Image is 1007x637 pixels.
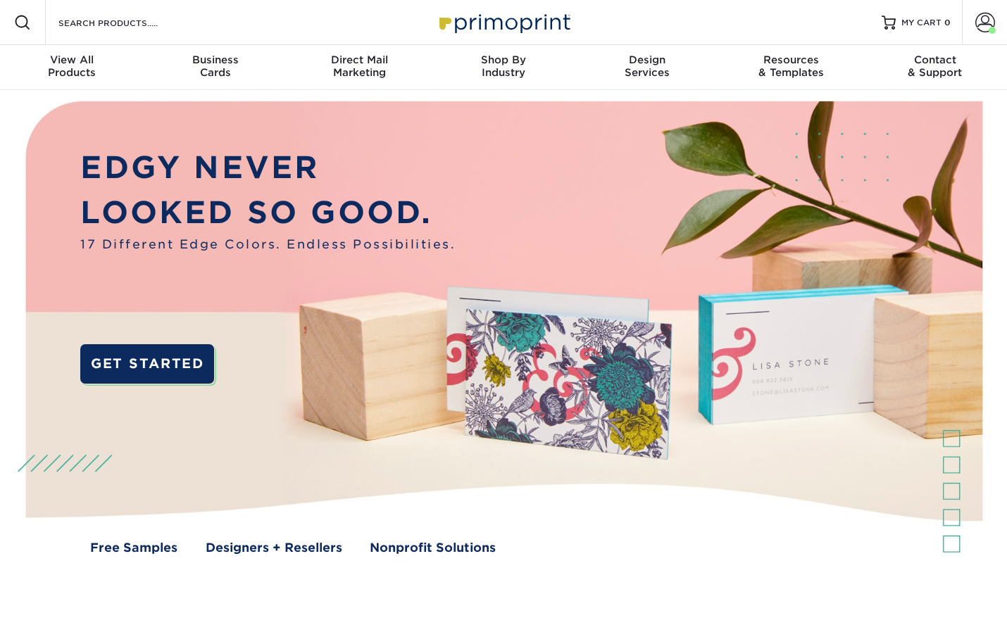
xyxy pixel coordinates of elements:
a: Nonprofit Solutions [370,539,496,557]
span: 17 Different Edge Colors. Endless Possibilities. [80,236,456,254]
img: Primoprint [433,7,574,37]
div: Services [575,53,719,79]
a: Resources& Templates [719,45,863,90]
a: Designers + Resellers [206,539,342,557]
div: Cards [144,53,287,79]
p: EDGY NEVER [80,145,456,190]
span: 0 [944,18,951,27]
div: Marketing [288,53,432,79]
span: Contact [863,53,1007,66]
a: Direct MailMarketing [288,45,432,90]
a: Shop ByIndustry [432,45,575,90]
a: GET STARTED [80,344,214,384]
a: BusinessCards [144,45,287,90]
input: SEARCH PRODUCTS..... [57,14,194,31]
a: Contact& Support [863,45,1007,90]
div: Industry [432,53,575,79]
span: Shop By [432,53,575,66]
a: DesignServices [575,45,719,90]
p: LOOKED SO GOOD. [80,190,456,235]
div: & Templates [719,53,863,79]
div: & Support [863,53,1007,79]
span: Direct Mail [288,53,432,66]
span: Resources [719,53,863,66]
span: Design [575,53,719,66]
span: MY CART [901,17,942,29]
a: Free Samples [90,539,177,557]
span: Business [144,53,287,66]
